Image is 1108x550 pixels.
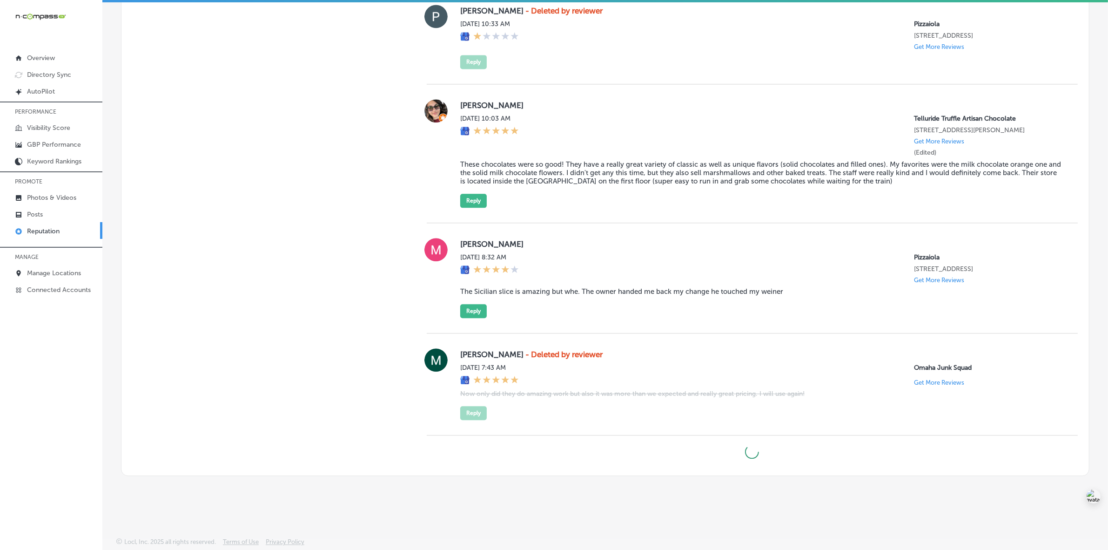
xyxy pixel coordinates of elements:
p: Telluride Truffle Artisan Chocolate [914,115,1063,122]
button: Reply [460,194,487,208]
div: 4 Stars [473,265,519,275]
div: 5 Stars [473,126,519,136]
blockquote: These chocolates were so good! They have a really great variety of classic as well as unique flav... [460,160,1063,185]
p: Locl, Inc. 2025 all rights reserved. [124,538,216,545]
p: Reputation [27,227,60,235]
p: Posts [27,210,43,218]
blockquote: The Sicilian slice is amazing but whe. The owner handed me back my change he touched my weiner [460,287,1063,296]
strong: - Deleted by reviewer [525,6,603,15]
button: Reply [460,55,487,69]
p: Connected Accounts [27,286,91,294]
p: Get More Reviews [914,277,964,284]
img: 660ab0bf-5cc7-4cb8-ba1c-48b5ae0f18e60NCTV_CLogo_TV_Black_-500x88.png [15,12,66,21]
p: Omaha Junk Squad [914,364,1063,372]
label: [DATE] 10:03 AM [460,115,519,122]
label: [DATE] 10:33 AM [460,20,519,28]
p: 3191 Long Beach Rd [914,265,1063,273]
p: Keyword Rankings [27,157,81,165]
button: Reply [460,304,487,318]
div: 5 Stars [473,375,519,386]
p: Pizzaiola [914,253,1063,261]
a: Privacy Policy [266,538,304,550]
label: (Edited) [914,149,936,156]
label: [PERSON_NAME] [460,6,1063,15]
p: GBP Performance [27,141,81,149]
p: Get More Reviews [914,138,964,145]
p: Manage Locations [27,269,81,277]
label: [PERSON_NAME] [460,239,1063,249]
p: Get More Reviews [914,43,964,50]
p: Pizzaiola [914,20,1063,28]
button: Reply [460,406,487,420]
p: Get More Reviews [914,379,964,386]
p: Visibility Score [27,124,70,132]
blockquote: Now only did they do amazing work but also it was more than we expected and really great pricing.... [460,390,1063,398]
label: [PERSON_NAME] [460,350,1063,359]
div: 1 Star [473,32,519,42]
label: [DATE] 8:32 AM [460,253,519,261]
p: Overview [27,54,55,62]
label: [PERSON_NAME] [460,101,1063,110]
p: Directory Sync [27,71,71,79]
p: Photos & Videos [27,194,76,202]
strong: - Deleted by reviewer [525,350,603,359]
p: 3191 Long Beach Rd [914,32,1063,40]
p: 1701 Wynkoop Street Union Station [914,126,1063,134]
p: AutoPilot [27,88,55,95]
a: Terms of Use [223,538,259,550]
label: [DATE] 7:43 AM [460,364,519,372]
